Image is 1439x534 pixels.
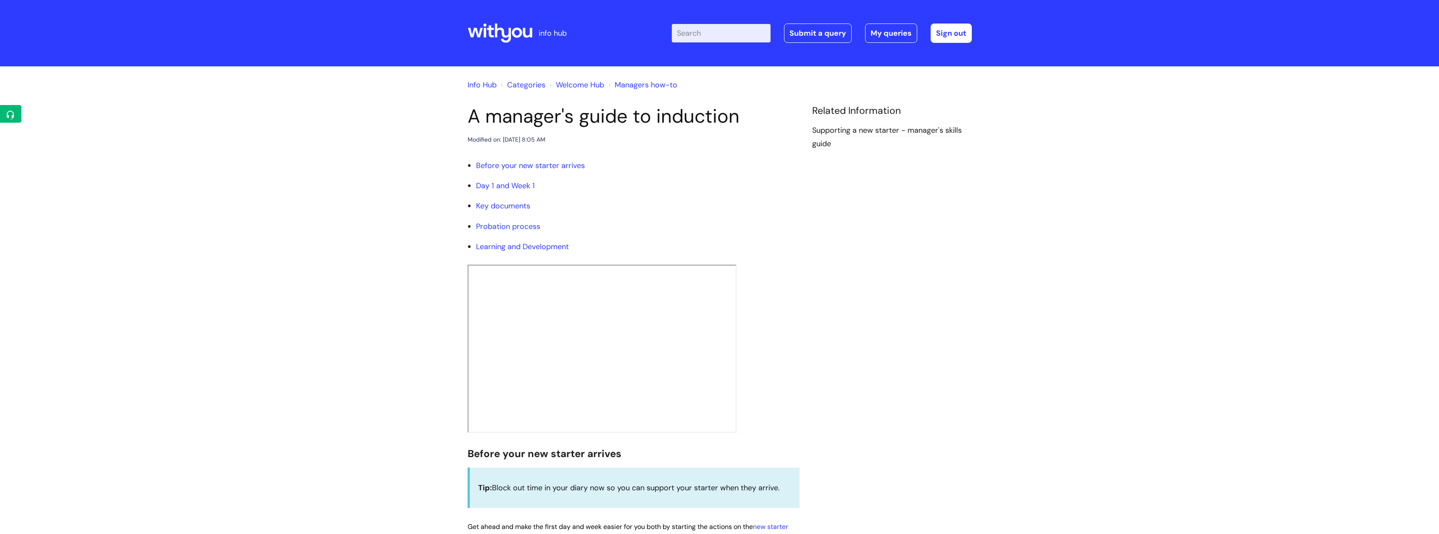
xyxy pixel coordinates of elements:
a: Managers how-to [615,80,677,90]
a: Info Hub [468,80,497,90]
p: Block out time in your diary now so you can support your starter when they arrive. [478,481,791,495]
a: Submit a query [784,24,852,43]
h1: A manager's guide to induction [468,105,800,128]
li: Welcome Hub [547,78,604,92]
li: Managers how-to [606,78,677,92]
a: Categories [507,80,545,90]
div: Modified on: [DATE] 8:05 AM [468,134,545,145]
a: Day 1 and Week 1 [476,181,535,191]
div: | - [672,24,972,43]
a: Supporting a new starter - manager's skills guide [812,125,962,150]
a: Probation process [476,221,540,231]
iframe: Giving new starters a warm welcome [468,265,737,433]
a: My queries [865,24,917,43]
span: Before your new starter arrives [468,447,621,460]
h4: Related Information [812,105,972,117]
a: Key documents [476,201,530,211]
p: info hub [539,26,567,40]
li: Solution home [499,78,545,92]
strong: Tip: [478,483,492,493]
a: Welcome Hub [556,80,604,90]
input: Search [672,24,771,42]
a: Before your new starter arrives [476,160,585,171]
a: Learning and Development [476,242,569,252]
a: Sign out [931,24,972,43]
